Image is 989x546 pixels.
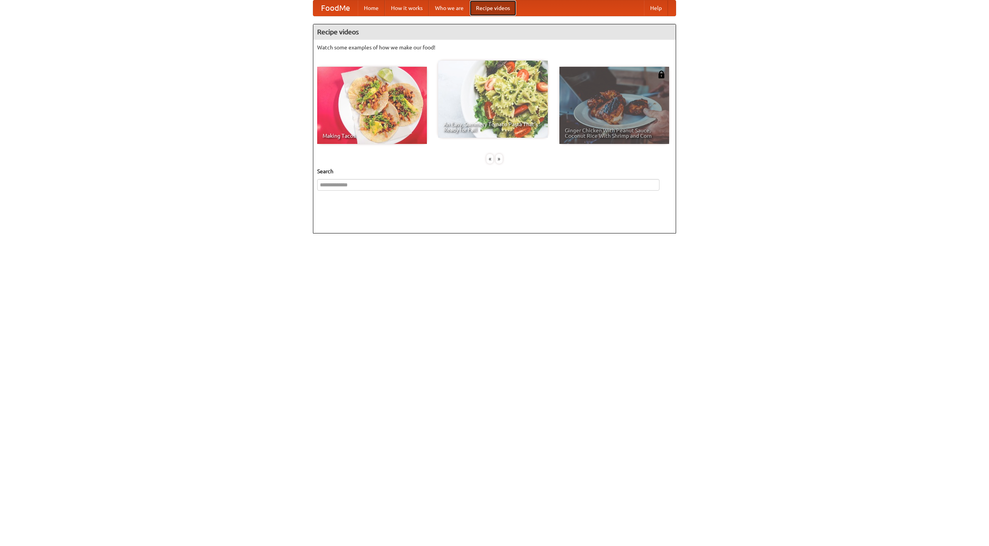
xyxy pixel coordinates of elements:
a: Help [644,0,668,16]
a: FoodMe [313,0,358,16]
a: How it works [385,0,429,16]
a: Home [358,0,385,16]
span: Making Tacos [323,133,421,139]
div: « [486,154,493,164]
a: Recipe videos [470,0,516,16]
div: » [496,154,503,164]
span: An Easy, Summery Tomato Pasta That's Ready for Fall [444,122,542,132]
h4: Recipe videos [313,24,676,40]
a: An Easy, Summery Tomato Pasta That's Ready for Fall [438,61,548,138]
img: 483408.png [658,71,665,78]
a: Making Tacos [317,67,427,144]
h5: Search [317,167,672,175]
p: Watch some examples of how we make our food! [317,44,672,51]
a: Who we are [429,0,470,16]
